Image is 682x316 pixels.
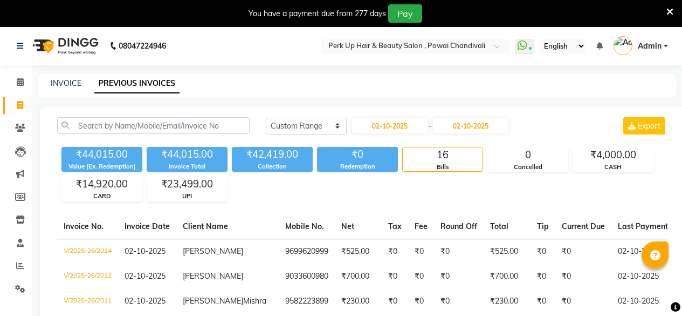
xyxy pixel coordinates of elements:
a: PREVIOUS INVOICES [94,74,180,93]
td: ₹230.00 [335,289,382,314]
span: Current Due [562,221,605,231]
td: ₹0 [434,264,484,289]
div: ₹44,015.00 [61,147,142,162]
div: ₹23,499.00 [147,177,227,192]
span: 02-10-2025 [125,296,166,306]
td: ₹0 [555,289,611,314]
td: ₹0 [531,264,555,289]
div: UPI [147,192,227,201]
td: ₹0 [555,239,611,264]
div: ₹44,015.00 [147,147,228,162]
div: You have a payment due from 277 days [249,8,386,19]
td: ₹0 [434,289,484,314]
td: ₹0 [531,289,555,314]
div: ₹0 [317,147,398,162]
span: Mishra [243,296,266,306]
td: ₹230.00 [484,289,531,314]
td: ₹0 [382,239,408,264]
div: ₹4,000.00 [573,147,653,163]
td: 9582223899 [279,289,335,314]
td: ₹525.00 [484,239,531,264]
td: 9033600980 [279,264,335,289]
span: 02-10-2025 [125,271,166,281]
div: 0 [488,147,568,163]
div: CARD [62,192,142,201]
span: [PERSON_NAME] [183,296,243,306]
span: Total [490,221,508,231]
span: - [429,120,432,132]
td: ₹0 [382,264,408,289]
td: ₹0 [531,239,555,264]
div: Collection [232,162,313,171]
span: Client Name [183,221,228,231]
button: Export [623,117,665,135]
img: Admin [614,36,632,55]
div: Value (Ex. Redemption) [61,162,142,171]
div: Invoice Total [147,162,228,171]
td: ₹0 [434,239,484,264]
img: logo [27,31,101,61]
div: Redemption [317,162,398,171]
td: ₹0 [408,264,434,289]
a: INVOICE [51,78,81,88]
td: V/2025-26/2011 [57,289,118,314]
td: ₹700.00 [335,264,382,289]
td: ₹0 [555,264,611,289]
span: Tip [537,221,549,231]
button: Pay [388,4,422,23]
span: Tax [388,221,402,231]
td: ₹0 [382,289,408,314]
b: 08047224946 [119,31,166,61]
div: ₹42,419.00 [232,147,313,162]
span: Mobile No. [285,221,324,231]
input: Search by Name/Mobile/Email/Invoice No [57,117,250,134]
input: End Date [433,118,508,133]
span: [PERSON_NAME] [183,271,243,281]
div: Cancelled [488,163,568,172]
td: ₹0 [408,239,434,264]
div: ₹14,920.00 [62,177,142,192]
iframe: chat widget [637,273,671,305]
span: Fee [415,221,428,231]
td: V/2025-26/2014 [57,239,118,264]
td: ₹0 [408,289,434,314]
span: Invoice Date [125,221,170,231]
td: 9699620999 [279,239,335,264]
span: [PERSON_NAME] [183,246,243,256]
td: V/2025-26/2012 [57,264,118,289]
span: Round Off [440,221,477,231]
span: 02-10-2025 [125,246,166,256]
td: ₹700.00 [484,264,531,289]
span: Admin [638,41,662,52]
div: 16 [403,147,483,163]
div: Bills [403,163,483,172]
span: Export [638,121,660,131]
input: Start Date [352,118,428,133]
td: ₹525.00 [335,239,382,264]
span: Net [341,221,354,231]
div: CASH [573,163,653,172]
span: Invoice No. [64,221,104,231]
